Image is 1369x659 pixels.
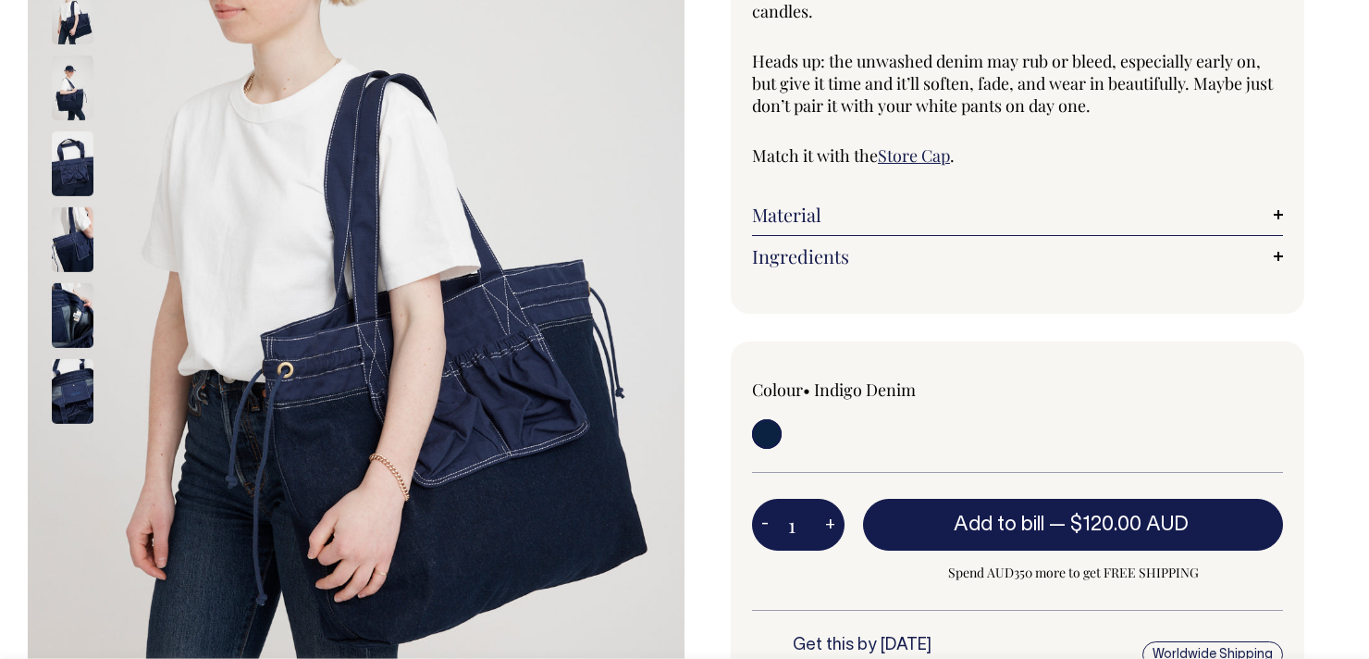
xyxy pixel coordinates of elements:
span: Heads up: the unwashed denim may rub or bleed, especially early on, but give it time and it’ll so... [752,50,1273,117]
button: - [752,506,778,543]
span: Spend AUD350 more to get FREE SHIPPING [863,562,1283,584]
label: Indigo Denim [814,379,916,401]
a: Store Cap [878,144,950,167]
a: Ingredients [752,245,1283,267]
img: indigo-denim [52,56,93,120]
span: — [1049,516,1193,534]
h6: Get this by [DATE] [793,637,1042,655]
button: Add to bill —$120.00 AUD [863,499,1283,551]
span: • [803,379,810,401]
a: Material [752,204,1283,226]
img: indigo-denim [52,131,93,196]
img: indigo-denim [52,283,93,348]
div: Colour [752,379,965,401]
img: indigo-denim [52,207,93,272]
button: + [816,506,845,543]
span: Add to bill [954,516,1044,534]
span: $120.00 AUD [1070,516,1189,534]
span: Match it with the . [752,144,955,167]
img: indigo-denim [52,359,93,424]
